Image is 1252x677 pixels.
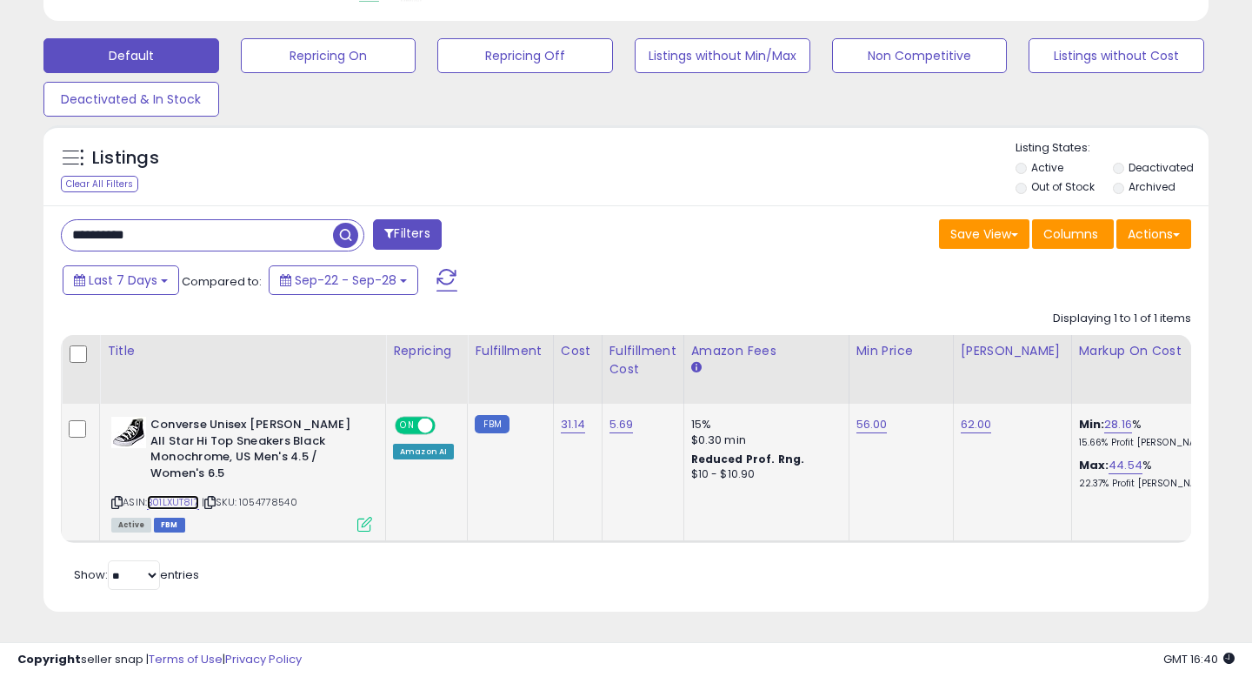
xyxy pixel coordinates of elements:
div: Cost [561,342,595,360]
div: $0.30 min [691,432,836,448]
button: Repricing On [241,38,416,73]
a: Terms of Use [149,651,223,667]
b: Reduced Prof. Rng. [691,452,805,466]
b: Min: [1079,416,1105,432]
div: Displaying 1 to 1 of 1 items [1053,311,1191,327]
th: The percentage added to the cost of goods (COGS) that forms the calculator for Min & Max prices. [1071,335,1236,404]
label: Active [1031,160,1063,175]
div: % [1079,417,1223,449]
span: Last 7 Days [89,271,157,289]
span: Compared to: [182,273,262,290]
button: Last 7 Days [63,265,179,295]
div: Title [107,342,378,360]
a: 28.16 [1104,416,1132,433]
div: ASIN: [111,417,372,530]
a: 31.14 [561,416,586,433]
div: Fulfillment Cost [609,342,676,379]
h5: Listings [92,146,159,171]
b: Converse Unisex [PERSON_NAME] All Star Hi Top Sneakers Black Monochrome, US Men's 4.5 / Women's 6.5 [150,417,362,486]
a: B01LXUT8I7 [147,495,199,510]
a: 44.54 [1109,457,1142,474]
span: Sep-22 - Sep-28 [295,271,396,289]
span: All listings currently available for purchase on Amazon [111,518,151,533]
p: 15.66% Profit [PERSON_NAME] [1079,437,1223,449]
label: Deactivated [1129,160,1194,175]
label: Archived [1129,179,1175,194]
span: OFF [433,419,461,433]
small: FBM [475,415,509,433]
p: Listing States: [1016,140,1209,157]
b: Max: [1079,457,1109,473]
div: seller snap | | [17,652,302,668]
button: Default [43,38,219,73]
div: Min Price [856,342,946,360]
button: Listings without Min/Max [635,38,810,73]
div: Amazon AI [393,444,454,459]
strong: Copyright [17,651,81,667]
span: | SKU: 1054778540 [202,495,297,509]
button: Save View [939,219,1029,249]
div: Fulfillment [475,342,545,360]
div: Amazon Fees [691,342,842,360]
button: Actions [1116,219,1191,249]
span: 2025-10-6 16:40 GMT [1163,651,1235,667]
button: Repricing Off [437,38,613,73]
button: Filters [373,219,441,250]
a: 5.69 [609,416,634,433]
button: Listings without Cost [1029,38,1204,73]
button: Sep-22 - Sep-28 [269,265,418,295]
div: Repricing [393,342,460,360]
button: Non Competitive [832,38,1008,73]
div: 15% [691,417,836,432]
div: Clear All Filters [61,176,138,192]
span: ON [396,419,418,433]
div: [PERSON_NAME] [961,342,1064,360]
a: 56.00 [856,416,888,433]
label: Out of Stock [1031,179,1095,194]
div: $10 - $10.90 [691,467,836,482]
div: Markup on Cost [1079,342,1229,360]
p: 22.37% Profit [PERSON_NAME] [1079,478,1223,490]
a: 62.00 [961,416,992,433]
div: % [1079,458,1223,490]
span: Columns [1043,225,1098,243]
button: Columns [1032,219,1114,249]
span: FBM [154,518,185,533]
button: Deactivated & In Stock [43,82,219,117]
small: Amazon Fees. [691,360,702,376]
span: Show: entries [74,566,199,583]
a: Privacy Policy [225,651,302,667]
img: 41hJfq5KQnS._SL40_.jpg [111,417,146,448]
